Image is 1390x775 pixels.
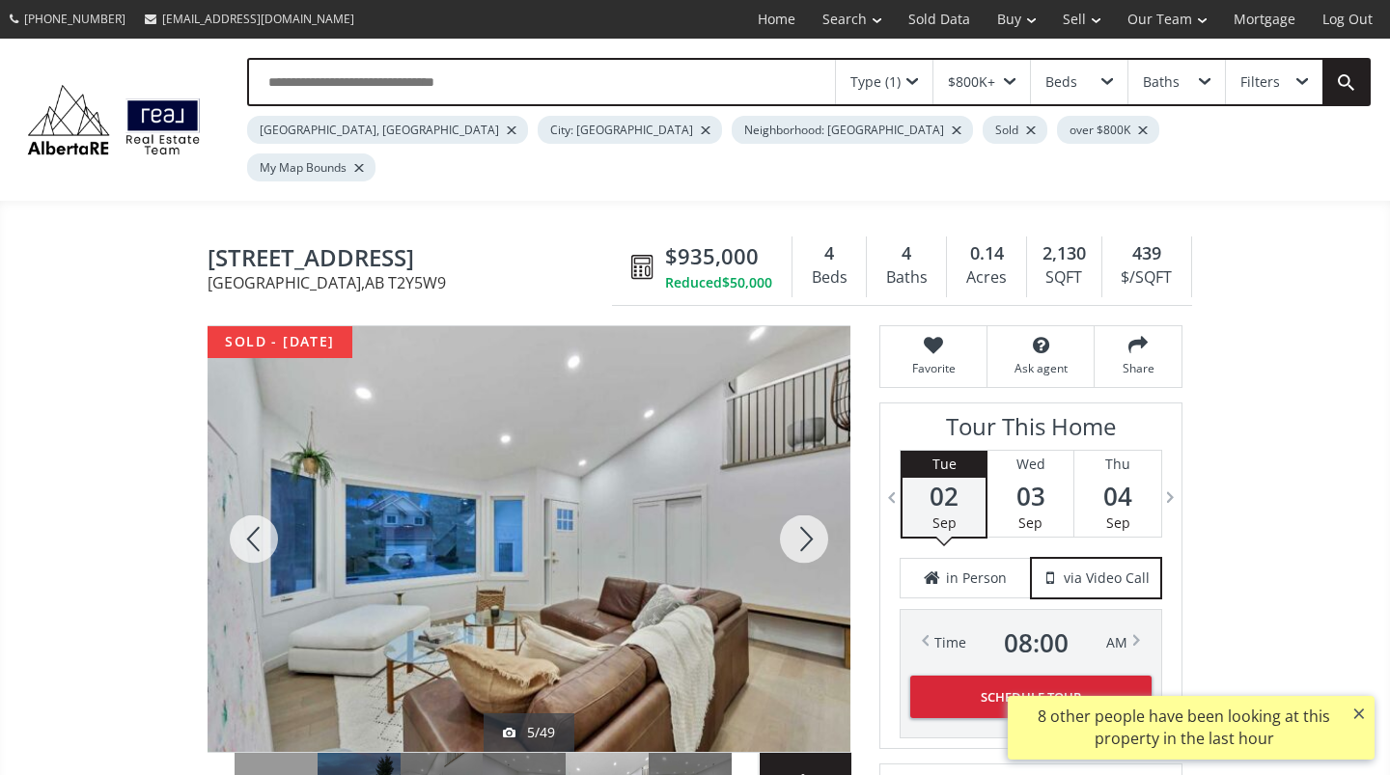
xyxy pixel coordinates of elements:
span: 04 [1074,483,1161,510]
div: sold - [DATE] [208,326,352,358]
span: $50,000 [722,273,772,292]
div: Time AM [934,629,1127,656]
span: in Person [946,568,1007,588]
div: Sold [983,116,1047,144]
button: Schedule Tour [910,676,1152,718]
span: 08 : 00 [1004,629,1069,656]
span: 02 [903,483,986,510]
span: Ask agent [997,360,1084,376]
div: $800K+ [948,75,995,89]
div: Tue [903,451,986,478]
div: Beds [802,263,856,292]
div: 206 Woodbriar Circle SW Calgary, AB T2Y5W9 - Photo 5 of 49 [208,326,850,752]
div: Beds [1045,75,1077,89]
div: City: [GEOGRAPHIC_DATA] [538,116,722,144]
h3: Tour This Home [900,413,1162,450]
img: Logo [19,80,208,159]
div: Wed [987,451,1073,478]
div: [GEOGRAPHIC_DATA], [GEOGRAPHIC_DATA] [247,116,528,144]
span: $935,000 [665,241,759,271]
span: Share [1104,360,1172,376]
button: × [1344,696,1375,731]
div: Reduced [665,273,772,292]
span: [PHONE_NUMBER] [24,11,125,27]
div: 4 [802,241,856,266]
span: Sep [932,513,957,532]
div: 5/49 [503,723,555,742]
div: Baths [876,263,936,292]
div: Baths [1143,75,1180,89]
span: Sep [1018,513,1042,532]
span: 03 [987,483,1073,510]
a: [EMAIL_ADDRESS][DOMAIN_NAME] [135,1,364,37]
span: Sep [1106,513,1130,532]
span: [GEOGRAPHIC_DATA] , AB T2Y5W9 [208,275,622,291]
span: via Video Call [1064,568,1150,588]
div: My Map Bounds [247,153,375,181]
div: over $800K [1057,116,1159,144]
div: Filters [1240,75,1280,89]
span: [EMAIL_ADDRESS][DOMAIN_NAME] [162,11,354,27]
span: 206 Woodbriar Circle SW [208,245,622,275]
div: Type (1) [850,75,901,89]
span: Favorite [890,360,977,376]
div: SQFT [1037,263,1092,292]
div: 439 [1112,241,1181,266]
div: 4 [876,241,936,266]
div: Thu [1074,451,1161,478]
span: 2,130 [1042,241,1086,266]
div: 8 other people have been looking at this property in the last hour [1017,706,1350,750]
div: Neighborhood: [GEOGRAPHIC_DATA] [732,116,973,144]
div: Acres [957,263,1015,292]
div: $/SQFT [1112,263,1181,292]
div: 0.14 [957,241,1015,266]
